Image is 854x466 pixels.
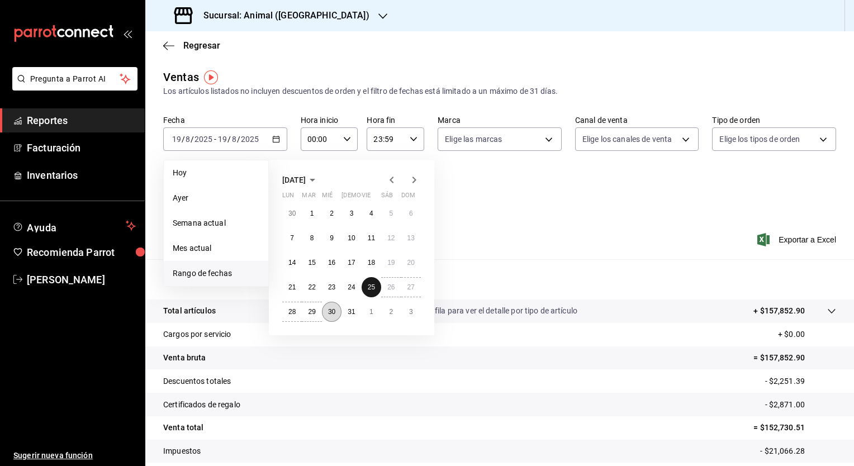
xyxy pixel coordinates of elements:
[288,259,296,267] abbr: 14 de julio de 2025
[163,399,240,411] p: Certificados de regalo
[173,268,259,279] span: Rango de fechas
[163,445,201,457] p: Impuestos
[12,67,137,91] button: Pregunta a Parrot AI
[368,259,375,267] abbr: 18 de julio de 2025
[341,228,361,248] button: 10 de julio de 2025
[392,305,577,317] p: Da clic en la fila para ver el detalle por tipo de artículo
[302,253,321,273] button: 15 de julio de 2025
[290,234,294,242] abbr: 7 de julio de 2025
[183,40,220,51] span: Regresar
[409,210,413,217] abbr: 6 de julio de 2025
[8,81,137,93] a: Pregunta a Parrot AI
[308,283,315,291] abbr: 22 de julio de 2025
[381,253,401,273] button: 19 de julio de 2025
[172,135,182,144] input: --
[401,192,415,203] abbr: domingo
[194,9,369,22] h3: Sucursal: Animal ([GEOGRAPHIC_DATA])
[163,422,203,434] p: Venta total
[310,210,314,217] abbr: 1 de julio de 2025
[308,259,315,267] abbr: 15 de julio de 2025
[227,135,231,144] span: /
[438,116,562,124] label: Marca
[778,329,836,340] p: + $0.00
[288,210,296,217] abbr: 30 de junio de 2025
[322,228,341,248] button: 9 de julio de 2025
[163,375,231,387] p: Descuentos totales
[322,203,341,224] button: 2 de julio de 2025
[765,375,836,387] p: - $2,251.39
[27,272,136,287] span: [PERSON_NAME]
[753,352,836,364] p: = $157,852.90
[27,140,136,155] span: Facturación
[387,283,395,291] abbr: 26 de julio de 2025
[760,445,836,457] p: - $21,066.28
[322,277,341,297] button: 23 de julio de 2025
[387,234,395,242] abbr: 12 de julio de 2025
[282,173,319,187] button: [DATE]
[362,277,381,297] button: 25 de julio de 2025
[322,192,333,203] abbr: miércoles
[719,134,800,145] span: Elige los tipos de orden
[348,259,355,267] abbr: 17 de julio de 2025
[330,234,334,242] abbr: 9 de julio de 2025
[765,399,836,411] p: - $2,871.00
[341,302,361,322] button: 31 de julio de 2025
[163,329,231,340] p: Cargos por servicio
[282,175,306,184] span: [DATE]
[381,302,401,322] button: 2 de agosto de 2025
[409,308,413,316] abbr: 3 de agosto de 2025
[182,135,185,144] span: /
[369,210,373,217] abbr: 4 de julio de 2025
[760,233,836,246] button: Exportar a Excel
[185,135,191,144] input: --
[445,134,502,145] span: Elige las marcas
[407,259,415,267] abbr: 20 de julio de 2025
[173,217,259,229] span: Semana actual
[27,113,136,128] span: Reportes
[240,135,259,144] input: ----
[308,308,315,316] abbr: 29 de julio de 2025
[310,234,314,242] abbr: 8 de julio de 2025
[123,29,132,38] button: open_drawer_menu
[163,85,836,97] div: Los artículos listados no incluyen descuentos de orden y el filtro de fechas está limitado a un m...
[282,253,302,273] button: 14 de julio de 2025
[282,302,302,322] button: 28 de julio de 2025
[367,116,424,124] label: Hora fin
[302,277,321,297] button: 22 de julio de 2025
[282,277,302,297] button: 21 de julio de 2025
[27,245,136,260] span: Recomienda Parrot
[27,219,121,232] span: Ayuda
[401,253,421,273] button: 20 de julio de 2025
[173,192,259,204] span: Ayer
[348,308,355,316] abbr: 31 de julio de 2025
[387,259,395,267] abbr: 19 de julio de 2025
[389,210,393,217] abbr: 5 de julio de 2025
[381,277,401,297] button: 26 de julio de 2025
[217,135,227,144] input: --
[163,352,206,364] p: Venta bruta
[401,302,421,322] button: 3 de agosto de 2025
[369,308,373,316] abbr: 1 de agosto de 2025
[237,135,240,144] span: /
[302,228,321,248] button: 8 de julio de 2025
[582,134,672,145] span: Elige los canales de venta
[368,283,375,291] abbr: 25 de julio de 2025
[341,203,361,224] button: 3 de julio de 2025
[368,234,375,242] abbr: 11 de julio de 2025
[282,228,302,248] button: 7 de julio de 2025
[753,422,836,434] p: = $152,730.51
[362,203,381,224] button: 4 de julio de 2025
[301,116,358,124] label: Hora inicio
[173,167,259,179] span: Hoy
[173,242,259,254] span: Mes actual
[30,73,120,85] span: Pregunta a Parrot AI
[288,308,296,316] abbr: 28 de julio de 2025
[302,203,321,224] button: 1 de julio de 2025
[362,192,371,203] abbr: viernes
[302,302,321,322] button: 29 de julio de 2025
[322,302,341,322] button: 30 de julio de 2025
[322,253,341,273] button: 16 de julio de 2025
[282,192,294,203] abbr: lunes
[401,228,421,248] button: 13 de julio de 2025
[204,70,218,84] img: Tooltip marker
